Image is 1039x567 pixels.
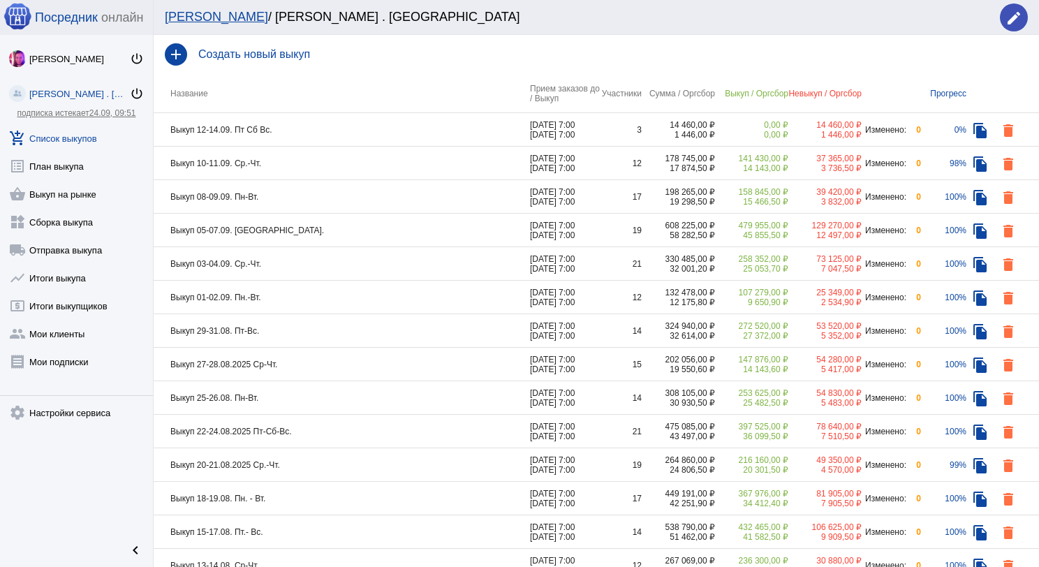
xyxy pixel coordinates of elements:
div: 538 790,00 ₽ [642,522,715,532]
td: 14 [600,314,642,348]
td: 14 [600,381,642,415]
th: Выкуп / Оргсбор [715,74,788,113]
mat-icon: file_copy [972,156,989,172]
td: Выкуп 08-09.09. Пн-Вт. [154,180,530,214]
mat-icon: delete [1000,357,1017,374]
div: 0 [907,527,921,537]
mat-icon: file_copy [972,323,989,340]
div: 25 053,70 ₽ [715,264,788,274]
mat-icon: delete [1000,256,1017,273]
td: Выкуп 29-31.08. Пт-Вс. [154,314,530,348]
div: 4 570,00 ₽ [788,465,862,475]
div: 264 860,00 ₽ [642,455,715,465]
div: 49 350,00 ₽ [788,455,862,465]
div: 12 497,00 ₽ [788,230,862,240]
div: 129 270,00 ₽ [788,221,862,230]
th: Прогресс [921,74,966,113]
div: 0 [907,326,921,336]
div: 15 466,50 ₽ [715,197,788,207]
mat-icon: widgets [9,214,26,230]
mat-icon: group [9,325,26,342]
td: [DATE] 7:00 [DATE] 7:00 [530,147,600,180]
img: community_200.png [9,85,26,102]
mat-icon: delete [1000,189,1017,206]
th: Прием заказов до / Выкуп [530,74,600,113]
div: 12 175,80 ₽ [642,297,715,307]
mat-icon: file_copy [972,390,989,407]
div: 330 485,00 ₽ [642,254,715,264]
div: 5 417,00 ₽ [788,364,862,374]
div: 54 280,00 ₽ [788,355,862,364]
div: 0 [907,226,921,235]
div: 54 830,00 ₽ [788,388,862,398]
div: 7 905,50 ₽ [788,499,862,508]
div: Изменено: [862,494,907,503]
td: 99% [921,448,966,482]
div: 7 510,50 ₽ [788,432,862,441]
td: 12 [600,281,642,314]
div: 0 [907,460,921,470]
div: Изменено: [862,360,907,369]
td: Выкуп 03-04.09. Ср.-Чт. [154,247,530,281]
div: 14 143,60 ₽ [715,364,788,374]
td: [DATE] 7:00 [DATE] 7:00 [530,415,600,448]
div: 30 930,50 ₽ [642,398,715,408]
td: 100% [921,415,966,448]
div: 9 909,50 ₽ [788,532,862,542]
div: 36 099,50 ₽ [715,432,788,441]
div: 14 460,00 ₽ [788,120,862,130]
a: подписка истекает24.09, 09:51 [17,108,135,118]
div: 324 940,00 ₽ [642,321,715,331]
td: [DATE] 7:00 [DATE] 7:00 [530,515,600,549]
mat-icon: file_copy [972,122,989,139]
div: 24 806,50 ₽ [642,465,715,475]
td: 17 [600,482,642,515]
td: 14 [600,515,642,549]
div: 432 465,00 ₽ [715,522,788,532]
td: 100% [921,348,966,381]
div: 73 125,00 ₽ [788,254,862,264]
td: Выкуп 12-14.09. Пт Сб Вс. [154,113,530,147]
div: 1 446,00 ₽ [642,130,715,140]
div: 58 282,50 ₽ [642,230,715,240]
div: 0 [907,192,921,202]
td: Выкуп 05-07.09. [GEOGRAPHIC_DATA]. [154,214,530,247]
div: 5 483,00 ₽ [788,398,862,408]
div: 178 745,00 ₽ [642,154,715,163]
mat-icon: file_copy [972,223,989,240]
mat-icon: file_copy [972,457,989,474]
mat-icon: local_atm [9,297,26,314]
td: 19 [600,448,642,482]
div: [PERSON_NAME] . [GEOGRAPHIC_DATA] [29,89,130,99]
td: [DATE] 7:00 [DATE] 7:00 [530,482,600,515]
td: 17 [600,180,642,214]
div: 367 976,00 ₽ [715,489,788,499]
div: 43 497,00 ₽ [642,432,715,441]
th: Название [154,74,530,113]
div: 0,00 ₽ [715,120,788,130]
div: 30 880,00 ₽ [788,556,862,566]
td: 21 [600,247,642,281]
div: 37 365,00 ₽ [788,154,862,163]
div: 0 [907,125,921,135]
div: 53 520,00 ₽ [788,321,862,331]
mat-icon: delete [1000,491,1017,508]
span: 24.09, 09:51 [89,108,136,118]
td: 100% [921,214,966,247]
div: 19 298,50 ₽ [642,197,715,207]
div: 25 349,00 ₽ [788,288,862,297]
td: [DATE] 7:00 [DATE] 7:00 [530,381,600,415]
mat-icon: add [165,43,187,66]
div: 141 430,00 ₽ [715,154,788,163]
td: 15 [600,348,642,381]
div: 45 855,50 ₽ [715,230,788,240]
div: 39 420,00 ₽ [788,187,862,197]
div: 25 482,50 ₽ [715,398,788,408]
mat-icon: receipt [9,353,26,370]
div: 42 251,90 ₽ [642,499,715,508]
td: 100% [921,515,966,549]
div: Изменено: [862,226,907,235]
div: Изменено: [862,427,907,436]
mat-icon: file_copy [972,491,989,508]
mat-icon: chevron_left [127,542,144,559]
